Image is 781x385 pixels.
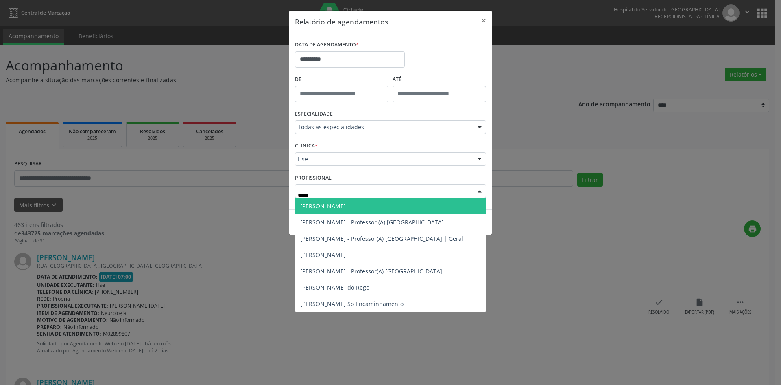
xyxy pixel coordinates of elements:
[295,140,318,152] label: CLÍNICA
[298,123,469,131] span: Todas as especialidades
[300,235,463,242] span: [PERSON_NAME] - Professor(A) [GEOGRAPHIC_DATA] | Geral
[298,155,469,163] span: Hse
[295,108,333,121] label: ESPECIALIDADE
[295,73,388,86] label: De
[300,300,404,308] span: [PERSON_NAME] So Encaminhamento
[393,73,486,86] label: ATÉ
[300,202,346,210] span: [PERSON_NAME]
[300,267,442,275] span: [PERSON_NAME] - Professor(A) [GEOGRAPHIC_DATA]
[295,39,359,51] label: DATA DE AGENDAMENTO
[300,218,444,226] span: [PERSON_NAME] - Professor (A) [GEOGRAPHIC_DATA]
[476,11,492,31] button: Close
[300,251,346,259] span: [PERSON_NAME]
[295,16,388,27] h5: Relatório de agendamentos
[295,172,332,184] label: PROFISSIONAL
[300,284,369,291] span: [PERSON_NAME] do Rego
